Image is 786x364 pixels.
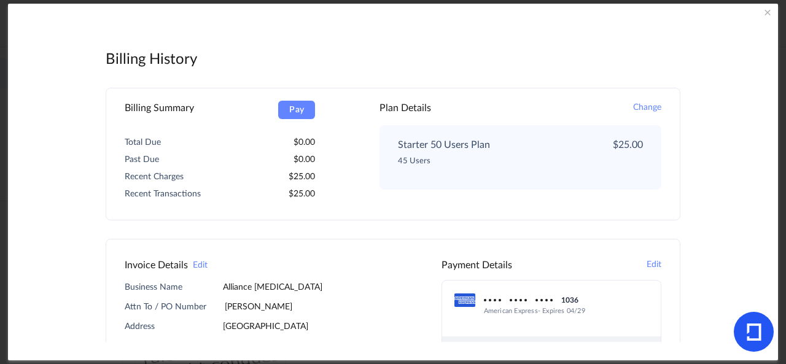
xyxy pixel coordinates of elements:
p: Address [125,319,204,334]
p: Billed on 21st of every month. Next billing on [DATE] [442,336,661,357]
span: 04/29 [567,308,585,314]
h2: Plan Details [379,101,431,115]
button: Edit [193,258,208,273]
h2: Invoice Details [125,258,188,273]
h2: Payment Details [442,258,512,273]
h1: Billing History [106,50,680,70]
button: Change [633,101,661,115]
p: Subscribers [125,339,204,354]
span: 1036 [561,296,579,304]
h2: Starter 50 Users Plan [398,137,490,152]
h2: Billing Summary [125,101,194,115]
p: 0.00 [294,135,315,150]
span: American Express [484,308,538,314]
span: Recent Charges [125,172,184,181]
img: amex.svg [454,293,475,308]
p: 25.00 [289,169,315,184]
p: 0.00 [294,152,315,167]
p: - Expires [484,308,651,314]
span: [PERSON_NAME] [225,300,292,314]
button: Edit [647,258,661,273]
p: 45 Users [398,155,589,168]
p: Business Name [125,280,204,295]
button: Pay [278,101,315,119]
span: Total Due [125,138,161,147]
p: Attn To / PO Number [125,300,206,314]
span: Past Due [125,155,159,164]
span: Recent Transactions [125,190,201,198]
h2: 25.00 [613,137,643,152]
span: [PERSON_NAME] [223,342,290,350]
p: 25.00 [289,187,315,201]
span: [GEOGRAPHIC_DATA] [223,319,308,334]
span: Alliance [MEDICAL_DATA] [223,280,322,295]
